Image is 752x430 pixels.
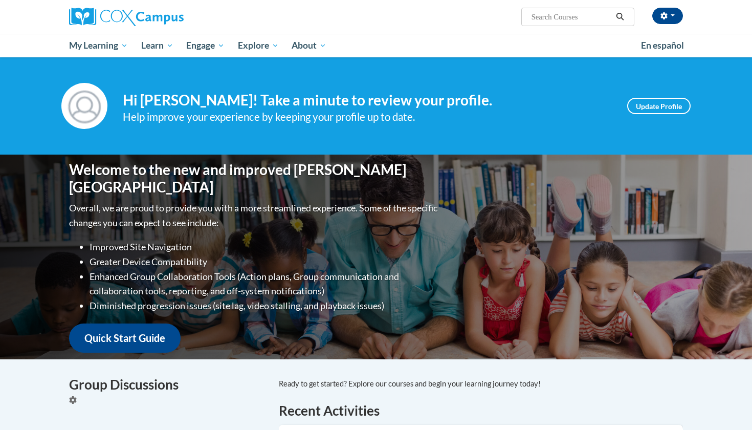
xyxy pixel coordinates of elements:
span: Learn [141,39,173,52]
div: Main menu [54,34,698,57]
a: Explore [231,34,285,57]
input: Search Courses [530,11,612,23]
a: My Learning [62,34,135,57]
span: My Learning [69,39,128,52]
button: Account Settings [652,8,683,24]
img: Cox Campus [69,8,184,26]
li: Improved Site Navigation [90,240,440,254]
a: Engage [180,34,231,57]
h1: Recent Activities [279,401,683,420]
span: Explore [238,39,279,52]
a: Update Profile [627,98,691,114]
a: Learn [135,34,180,57]
p: Overall, we are proud to provide you with a more streamlined experience. Some of the specific cha... [69,201,440,230]
span: About [292,39,326,52]
h4: Group Discussions [69,375,263,395]
div: Help improve your experience by keeping your profile up to date. [123,109,612,125]
h1: Welcome to the new and improved [PERSON_NAME][GEOGRAPHIC_DATA] [69,161,440,196]
span: En español [641,40,684,51]
img: Profile Image [61,83,107,129]
h4: Hi [PERSON_NAME]! Take a minute to review your profile. [123,92,612,109]
li: Greater Device Compatibility [90,254,440,269]
a: Quick Start Guide [69,324,181,353]
a: En español [634,35,691,56]
a: About [285,34,334,57]
span: Engage [186,39,225,52]
li: Enhanced Group Collaboration Tools (Action plans, Group communication and collaboration tools, re... [90,269,440,299]
li: Diminished progression issues (site lag, video stalling, and playback issues) [90,298,440,313]
button: Search [612,11,628,23]
a: Cox Campus [69,8,263,26]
